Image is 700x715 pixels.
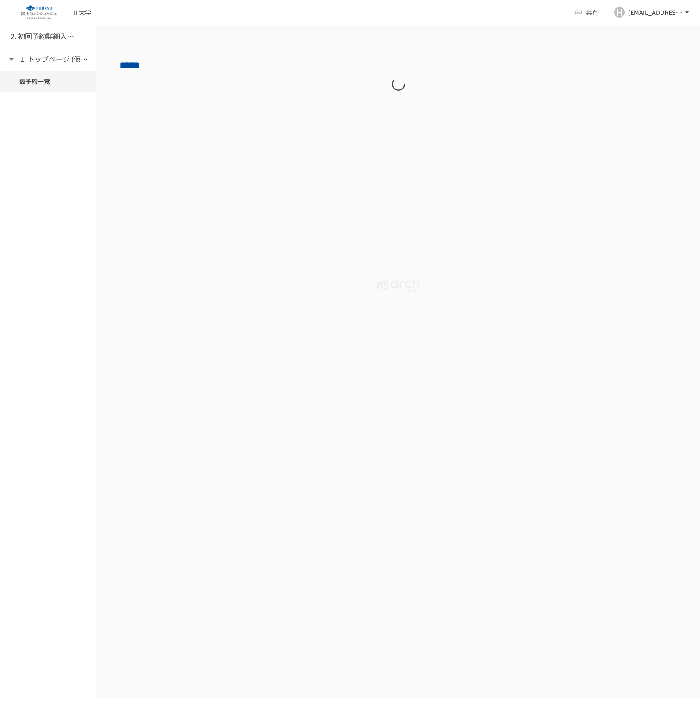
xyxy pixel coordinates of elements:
button: 共有 [569,4,605,21]
button: H[EMAIL_ADDRESS][PERSON_NAME][DOMAIN_NAME] [609,4,696,21]
span: 仮予約一覧 [19,76,77,86]
h6: 1. トップページ (仮予約一覧) [20,54,90,65]
img: eQeGXtYPV2fEKIA3pizDiVdzO5gJTl2ahLbsPaD2E4R [11,5,67,19]
div: [EMAIL_ADDRESS][PERSON_NAME][DOMAIN_NAME] [628,7,682,18]
div: III大学 [74,8,91,17]
span: 共有 [586,7,598,17]
div: H [614,7,625,18]
h6: 2. 初回予約詳細入力ページ [11,31,81,42]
